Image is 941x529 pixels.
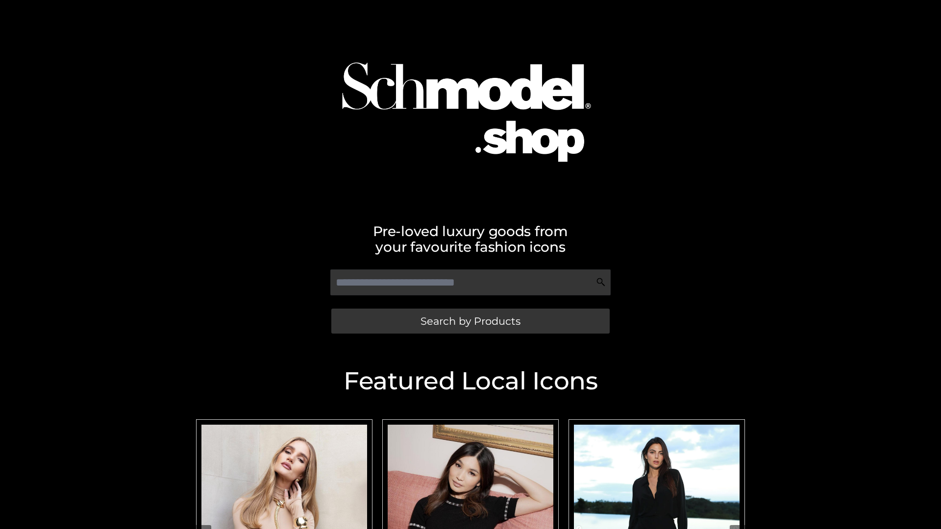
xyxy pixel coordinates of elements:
h2: Featured Local Icons​ [191,369,750,393]
img: Search Icon [596,277,606,287]
span: Search by Products [421,316,520,326]
a: Search by Products [331,309,610,334]
h2: Pre-loved luxury goods from your favourite fashion icons [191,223,750,255]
